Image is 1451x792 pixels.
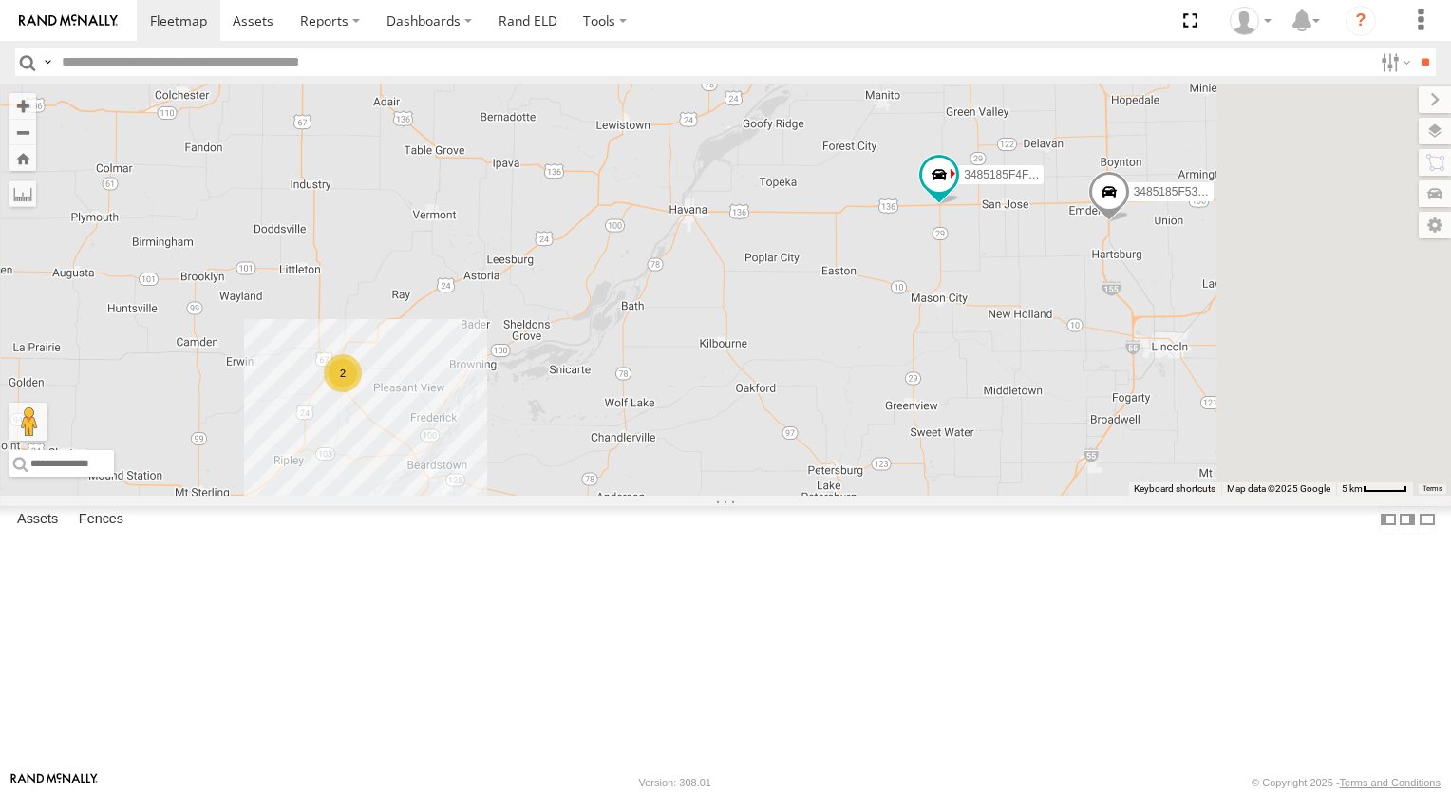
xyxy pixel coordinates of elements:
div: 2 [324,354,362,392]
button: Keyboard shortcuts [1134,482,1215,496]
a: Terms (opens in new tab) [1423,485,1442,493]
label: Search Query [40,48,55,76]
button: Zoom Home [9,145,36,171]
label: Search Filter Options [1373,48,1414,76]
i: ? [1346,6,1376,36]
label: Hide Summary Table [1418,506,1437,534]
label: Assets [8,506,67,533]
label: Dock Summary Table to the Right [1398,506,1417,534]
span: 3485185F53E0 [1134,186,1212,199]
div: © Copyright 2025 - [1252,777,1441,788]
label: Fences [69,506,133,533]
span: Map data ©2025 Google [1227,483,1330,494]
a: Visit our Website [10,773,98,792]
span: 3485185F4FAC [964,168,1044,181]
button: Map Scale: 5 km per 43 pixels [1336,482,1413,496]
button: Zoom out [9,119,36,145]
label: Measure [9,180,36,207]
label: Dock Summary Table to the Left [1379,506,1398,534]
span: 5 km [1342,483,1363,494]
img: rand-logo.svg [19,14,118,28]
a: Terms and Conditions [1340,777,1441,788]
label: Map Settings [1419,212,1451,238]
button: Zoom in [9,93,36,119]
button: Drag Pegman onto the map to open Street View [9,403,47,441]
div: Cole Grenlund [1223,7,1278,35]
div: Version: 308.01 [639,777,711,788]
